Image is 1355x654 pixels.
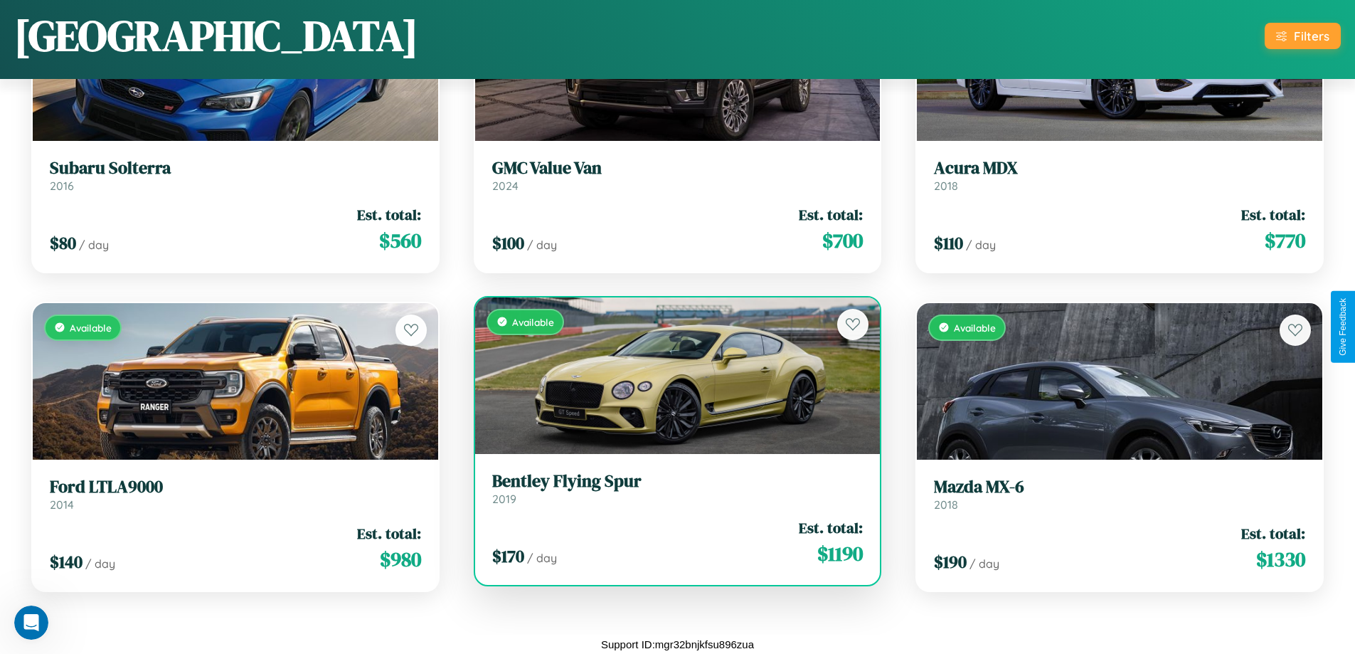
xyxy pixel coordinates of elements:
[492,158,864,179] h3: GMC Value Van
[934,231,963,255] span: $ 110
[70,322,112,334] span: Available
[50,179,74,193] span: 2016
[357,523,421,544] span: Est. total:
[934,477,1305,497] h3: Mazda MX-6
[969,557,999,571] span: / day
[492,471,864,506] a: Bentley Flying Spur2019
[50,158,421,179] h3: Subaru Solterra
[1265,23,1341,49] button: Filters
[492,544,524,568] span: $ 170
[1338,298,1348,356] div: Give Feedback
[492,179,519,193] span: 2024
[50,477,421,512] a: Ford LTLA90002014
[85,557,115,571] span: / day
[1265,226,1305,255] span: $ 770
[799,204,863,225] span: Est. total:
[380,545,421,574] span: $ 980
[1241,523,1305,544] span: Est. total:
[934,477,1305,512] a: Mazda MX-62018
[50,231,76,255] span: $ 80
[601,635,754,654] p: Support ID: mgr32bnjkfsu896zua
[492,231,524,255] span: $ 100
[934,550,967,574] span: $ 190
[934,158,1305,179] h3: Acura MDX
[799,517,863,538] span: Est. total:
[822,226,863,255] span: $ 700
[934,497,958,512] span: 2018
[934,158,1305,193] a: Acura MDX2018
[14,6,418,65] h1: [GEOGRAPHIC_DATA]
[512,316,554,328] span: Available
[1294,28,1329,43] div: Filters
[50,477,421,497] h3: Ford LTLA9000
[357,204,421,225] span: Est. total:
[79,238,109,252] span: / day
[527,238,557,252] span: / day
[50,158,421,193] a: Subaru Solterra2016
[1256,545,1305,574] span: $ 1330
[14,606,48,640] iframe: Intercom live chat
[934,179,958,193] span: 2018
[954,322,996,334] span: Available
[492,492,516,506] span: 2019
[1241,204,1305,225] span: Est. total:
[527,551,557,565] span: / day
[492,158,864,193] a: GMC Value Van2024
[50,497,74,512] span: 2014
[817,539,863,568] span: $ 1190
[492,471,864,492] h3: Bentley Flying Spur
[50,550,83,574] span: $ 140
[379,226,421,255] span: $ 560
[966,238,996,252] span: / day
